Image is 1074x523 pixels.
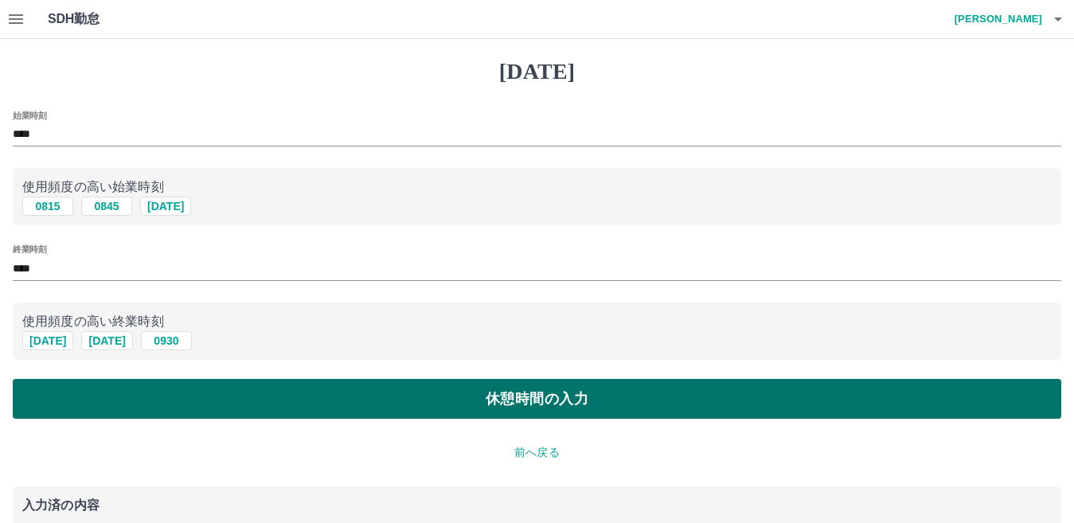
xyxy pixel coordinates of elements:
[13,379,1061,419] button: 休憩時間の入力
[22,178,1052,197] p: 使用頻度の高い始業時刻
[13,109,46,121] label: 始業時刻
[13,58,1061,85] h1: [DATE]
[22,197,73,216] button: 0815
[22,499,1052,512] p: 入力済の内容
[81,197,132,216] button: 0845
[13,244,46,256] label: 終業時刻
[81,331,132,350] button: [DATE]
[22,312,1052,331] p: 使用頻度の高い終業時刻
[140,197,191,216] button: [DATE]
[13,444,1061,461] p: 前へ戻る
[22,331,73,350] button: [DATE]
[141,331,192,350] button: 0930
